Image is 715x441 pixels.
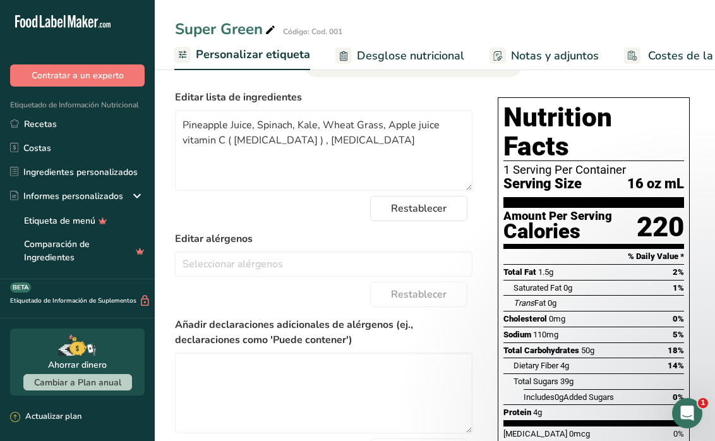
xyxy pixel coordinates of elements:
[174,40,310,71] a: Personalizar etiqueta
[581,346,594,355] span: 50g
[48,358,107,372] div: Ahorrar dinero
[549,314,565,323] span: 0mg
[503,249,684,264] section: % Daily Value *
[514,298,534,308] i: Trans
[175,18,278,40] div: Super Green
[533,330,558,339] span: 110mg
[503,222,612,241] div: Calories
[627,176,684,192] span: 16 oz mL
[673,283,684,293] span: 1%
[511,47,599,64] span: Notas y adjuntos
[10,190,123,203] div: Informes personalizados
[503,346,579,355] span: Total Carbohydrates
[673,267,684,277] span: 2%
[503,176,582,192] span: Serving Size
[668,361,684,370] span: 14%
[503,429,567,438] span: [MEDICAL_DATA]
[524,392,614,402] span: Includes Added Sugars
[673,314,684,323] span: 0%
[357,47,464,64] span: Desglose nutricional
[637,210,684,244] div: 220
[555,392,563,402] span: 0g
[668,346,684,355] span: 18%
[490,42,599,70] a: Notas y adjuntos
[283,26,342,37] div: Código: Cod. 001
[175,231,472,246] label: Editar alérgenos
[175,90,472,105] label: Editar lista de ingredientes
[672,398,702,428] iframe: Intercom live chat
[370,282,467,307] button: Restablecer
[503,314,547,323] span: Cholesterol
[514,283,562,293] span: Saturated Fat
[10,411,81,423] div: Actualizar plan
[503,408,531,417] span: Protein
[514,361,558,370] span: Dietary Fiber
[563,283,572,293] span: 0g
[175,317,472,347] label: Añadir declaraciones adicionales de alérgenos (ej., declaraciones como 'Puede contener')
[503,210,612,222] div: Amount Per Serving
[196,46,310,63] span: Personalizar etiqueta
[176,254,472,274] input: Seleccionar alérgenos
[673,392,684,402] span: 0%
[503,103,684,161] h1: Nutrition Facts
[391,201,447,216] span: Restablecer
[391,287,447,302] span: Restablecer
[335,42,464,70] a: Desglose nutricional
[23,374,132,390] button: Cambiar a Plan anual
[503,267,536,277] span: Total Fat
[533,408,542,417] span: 4g
[673,429,684,438] span: 0%
[560,361,569,370] span: 4g
[673,330,684,339] span: 5%
[698,398,708,408] span: 1
[10,64,145,87] button: Contratar a un experto
[538,267,553,277] span: 1.5g
[370,196,467,221] button: Restablecer
[503,164,684,176] div: 1 Serving Per Container
[548,298,556,308] span: 0g
[560,377,574,386] span: 39g
[503,330,531,339] span: Sodium
[10,282,31,293] div: BETA
[569,429,590,438] span: 0mcg
[514,298,546,308] span: Fat
[34,377,121,389] span: Cambiar a Plan anual
[514,377,558,386] span: Total Sugars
